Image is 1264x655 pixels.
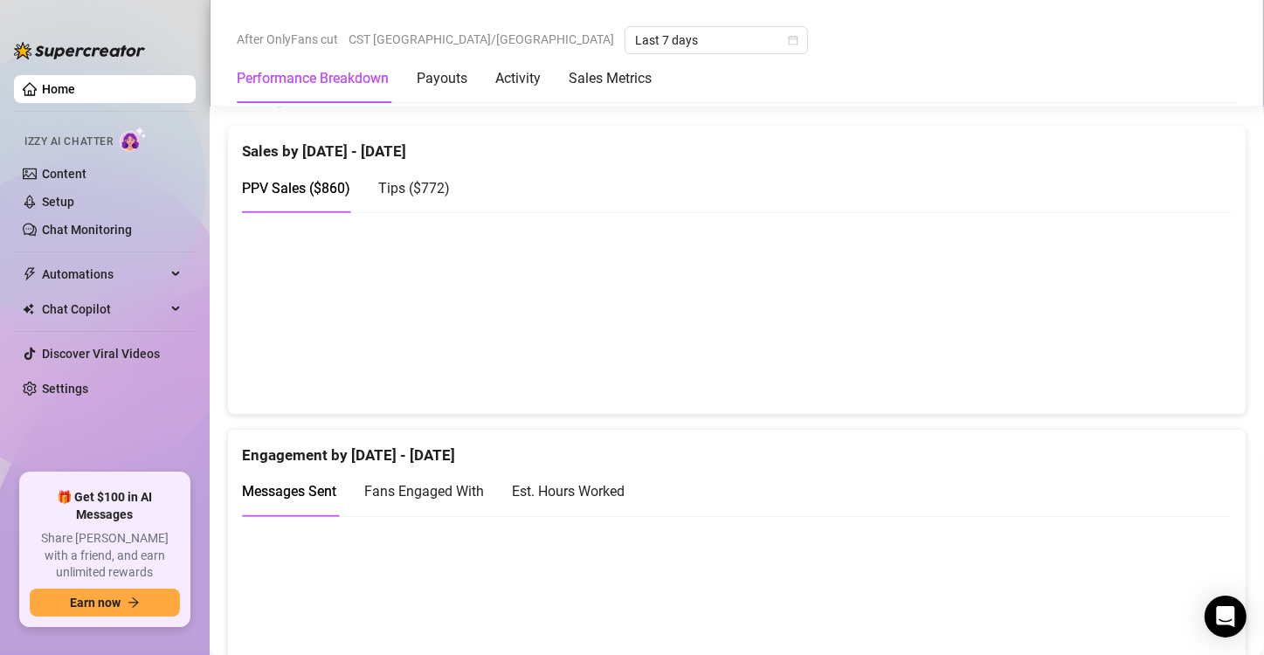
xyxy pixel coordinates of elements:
div: Open Intercom Messenger [1205,596,1247,638]
span: PPV Sales ( $860 ) [242,180,350,196]
span: Last 7 days [635,27,798,53]
a: Chat Monitoring [42,223,132,237]
img: Chat Copilot [23,303,34,315]
span: Earn now [70,596,121,610]
a: Settings [42,382,88,396]
span: thunderbolt [23,267,37,281]
div: Est. Hours Worked [512,480,625,502]
div: Performance Breakdown [237,68,389,89]
a: Discover Viral Videos [42,347,160,361]
span: Messages Sent [242,483,336,500]
span: Chat Copilot [42,295,166,323]
span: Automations [42,260,166,288]
div: Activity [495,68,541,89]
span: Izzy AI Chatter [24,134,113,150]
a: Home [42,82,75,96]
div: Sales Metrics [569,68,652,89]
div: Engagement by [DATE] - [DATE] [242,430,1232,467]
span: Share [PERSON_NAME] with a friend, and earn unlimited rewards [30,530,180,582]
img: AI Chatter [120,127,147,152]
a: Content [42,167,86,181]
span: 🎁 Get $100 in AI Messages [30,489,180,523]
span: Tips ( $772 ) [378,180,450,196]
span: After OnlyFans cut [237,26,338,52]
div: Sales by [DATE] - [DATE] [242,126,1232,163]
span: CST [GEOGRAPHIC_DATA]/[GEOGRAPHIC_DATA] [349,26,614,52]
a: Setup [42,195,74,209]
span: arrow-right [128,596,140,609]
button: Earn nowarrow-right [30,589,180,617]
span: Fans Engaged With [364,483,484,500]
div: Payouts [417,68,467,89]
img: logo-BBDzfeDw.svg [14,42,145,59]
span: calendar [788,35,798,45]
